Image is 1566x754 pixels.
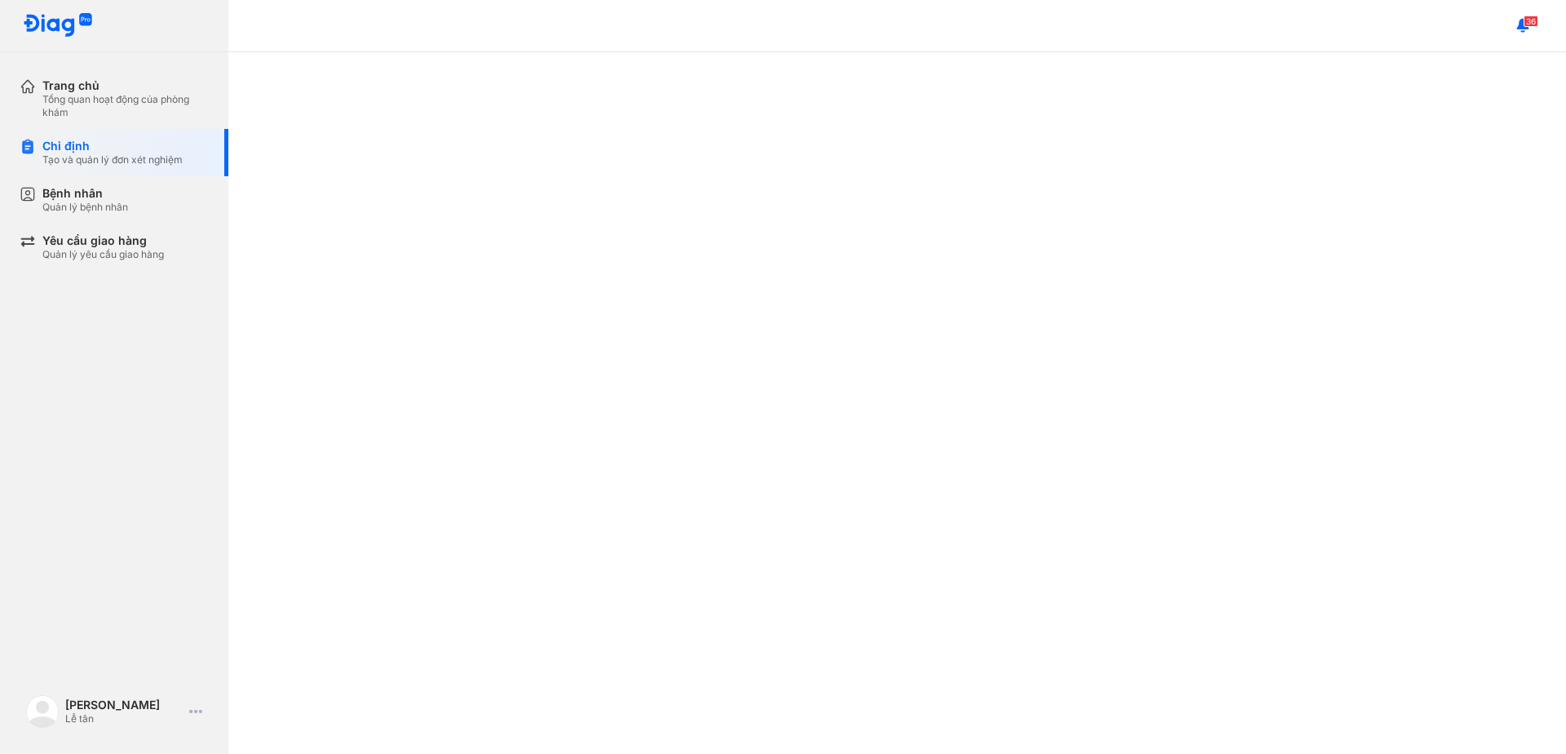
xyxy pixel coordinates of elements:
[42,139,183,153] div: Chỉ định
[42,186,128,201] div: Bệnh nhân
[42,248,164,261] div: Quản lý yêu cầu giao hàng
[1524,16,1538,27] span: 36
[26,695,59,728] img: logo
[42,233,164,248] div: Yêu cầu giao hàng
[42,153,183,166] div: Tạo và quản lý đơn xét nghiệm
[42,78,209,93] div: Trang chủ
[65,712,183,725] div: Lễ tân
[65,698,183,712] div: [PERSON_NAME]
[42,201,128,214] div: Quản lý bệnh nhân
[42,93,209,119] div: Tổng quan hoạt động của phòng khám
[23,13,93,38] img: logo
